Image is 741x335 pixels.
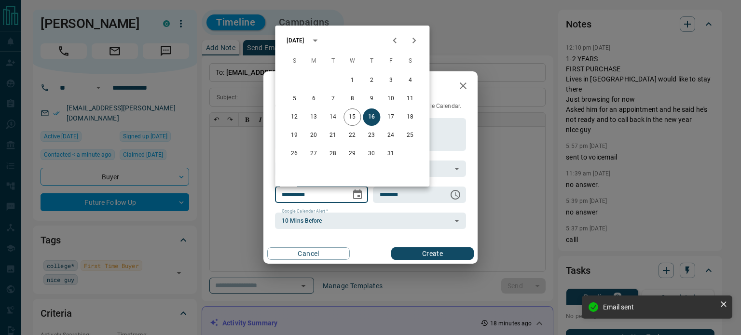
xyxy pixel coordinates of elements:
button: 4 [401,72,419,89]
button: 30 [363,145,380,162]
button: Choose time, selected time is 6:00 AM [446,185,465,204]
span: Saturday [401,52,419,71]
button: 24 [382,127,399,144]
button: Choose date, selected date is Oct 16, 2025 [348,185,367,204]
div: 10 Mins Before [275,213,466,229]
button: 1 [343,72,361,89]
button: 22 [343,127,361,144]
label: Google Calendar Alert [282,208,328,214]
button: 9 [363,90,380,107]
button: Create [391,247,474,260]
button: Next month [404,31,424,50]
button: 16 [363,108,380,126]
button: 8 [343,90,361,107]
button: Cancel [267,247,350,260]
button: 11 [401,90,419,107]
span: Friday [382,52,399,71]
button: 2 [363,72,380,89]
button: 3 [382,72,399,89]
span: Sunday [286,52,303,71]
button: 31 [382,145,399,162]
button: 14 [324,108,342,126]
button: 17 [382,108,399,126]
button: 28 [324,145,342,162]
button: 23 [363,127,380,144]
label: Date [282,182,294,188]
span: Wednesday [343,52,361,71]
button: calendar view is open, switch to year view [307,32,323,49]
button: 25 [401,127,419,144]
button: 18 [401,108,419,126]
button: 13 [305,108,322,126]
button: 20 [305,127,322,144]
span: Monday [305,52,322,71]
button: 12 [286,108,303,126]
button: Previous month [385,31,404,50]
button: 21 [324,127,342,144]
button: 26 [286,145,303,162]
button: 6 [305,90,322,107]
button: 29 [343,145,361,162]
button: 7 [324,90,342,107]
button: 5 [286,90,303,107]
button: 19 [286,127,303,144]
div: Email sent [603,303,716,311]
div: [DATE] [287,36,304,45]
h2: New Task [263,71,328,102]
span: Tuesday [324,52,342,71]
button: 15 [343,108,361,126]
button: 10 [382,90,399,107]
span: Thursday [363,52,380,71]
label: Time [380,182,392,188]
button: 27 [305,145,322,162]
